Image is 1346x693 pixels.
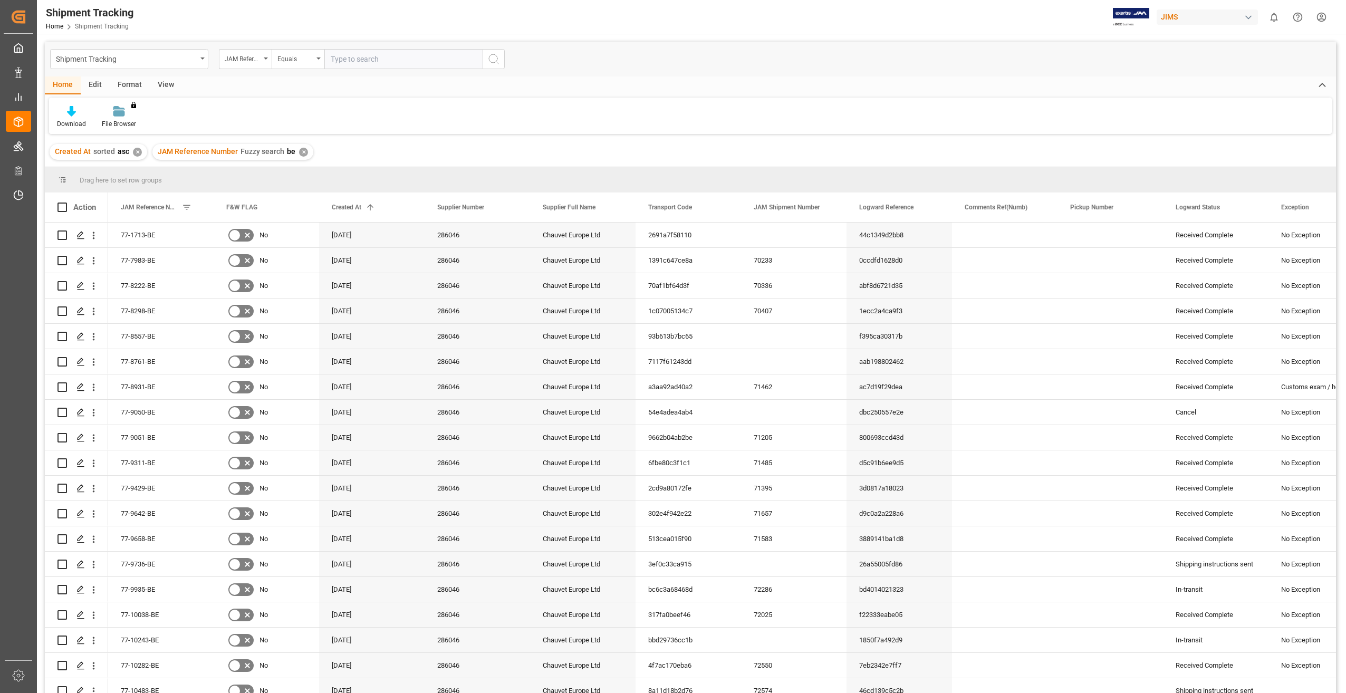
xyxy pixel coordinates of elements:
[259,603,268,627] span: No
[259,400,268,425] span: No
[847,349,952,374] div: aab198802462
[648,204,692,211] span: Transport Code
[46,5,133,21] div: Shipment Tracking
[425,552,530,576] div: 286046
[108,324,214,349] div: 77-8557-BE
[530,577,636,602] div: Chauvet Europe Ltd
[636,248,741,273] div: 1391c647ce8a
[425,223,530,247] div: 286046
[530,223,636,247] div: Chauvet Europe Ltd
[45,374,108,400] div: Press SPACE to select this row.
[319,248,425,273] div: [DATE]
[425,476,530,500] div: 286046
[859,204,914,211] span: Logward Reference
[319,450,425,475] div: [DATE]
[80,176,162,184] span: Drag here to set row groups
[108,653,214,678] div: 77-10282-BE
[741,299,847,323] div: 70407
[425,374,530,399] div: 286046
[530,400,636,425] div: Chauvet Europe Ltd
[56,52,197,65] div: Shipment Tracking
[530,374,636,399] div: Chauvet Europe Ltd
[45,299,108,324] div: Press SPACE to select this row.
[425,628,530,652] div: 286046
[636,552,741,576] div: 3ef0c33ca915
[108,501,214,526] div: 77-9642-BE
[108,223,214,247] div: 77-1713-BE
[319,349,425,374] div: [DATE]
[965,204,1027,211] span: Comments Ref(Numb)
[45,450,108,476] div: Press SPACE to select this row.
[530,526,636,551] div: Chauvet Europe Ltd
[55,147,91,156] span: Created At
[636,628,741,652] div: bbd29736cc1b
[259,274,268,298] span: No
[108,299,214,323] div: 77-8298-BE
[45,653,108,678] div: Press SPACE to select this row.
[636,577,741,602] div: bc6c3a68468d
[425,324,530,349] div: 286046
[1176,274,1256,298] div: Received Complete
[45,248,108,273] div: Press SPACE to select this row.
[530,476,636,500] div: Chauvet Europe Ltd
[530,653,636,678] div: Chauvet Europe Ltd
[1262,5,1286,29] button: show 0 new notifications
[483,49,505,69] button: search button
[636,450,741,475] div: 6fbe80c3f1c1
[530,349,636,374] div: Chauvet Europe Ltd
[1176,223,1256,247] div: Received Complete
[741,273,847,298] div: 70336
[741,450,847,475] div: 71485
[110,76,150,94] div: Format
[636,501,741,526] div: 302e4f942e22
[636,223,741,247] div: 2691a7f58110
[847,324,952,349] div: f395ca30317b
[319,526,425,551] div: [DATE]
[425,349,530,374] div: 286046
[45,223,108,248] div: Press SPACE to select this row.
[425,248,530,273] div: 286046
[50,49,208,69] button: open menu
[754,204,820,211] span: JAM Shipment Number
[847,653,952,678] div: 7eb2342e7ff7
[530,299,636,323] div: Chauvet Europe Ltd
[636,476,741,500] div: 2cd9a80172fe
[636,653,741,678] div: 4f7ac170eba6
[45,273,108,299] div: Press SPACE to select this row.
[259,299,268,323] span: No
[741,526,847,551] div: 71583
[847,273,952,298] div: abf8d6721d35
[45,476,108,501] div: Press SPACE to select this row.
[1286,5,1310,29] button: Help Center
[1176,628,1256,652] div: In-transit
[636,299,741,323] div: 1c07005134c7
[108,273,214,298] div: 77-8222-BE
[1281,204,1309,211] span: Exception
[259,552,268,576] span: No
[530,602,636,627] div: Chauvet Europe Ltd
[1176,451,1256,475] div: Received Complete
[1176,400,1256,425] div: Cancel
[1176,577,1256,602] div: In-transit
[93,147,115,156] span: sorted
[847,501,952,526] div: d9c0a2a228a6
[277,52,313,64] div: Equals
[45,425,108,450] div: Press SPACE to select this row.
[543,204,595,211] span: Supplier Full Name
[219,49,272,69] button: open menu
[636,374,741,399] div: a3aa92ad40a2
[741,501,847,526] div: 71657
[741,248,847,273] div: 70233
[530,628,636,652] div: Chauvet Europe Ltd
[121,204,178,211] span: JAM Reference Number
[847,223,952,247] div: 44c1349d2bb8
[324,49,483,69] input: Type to search
[847,602,952,627] div: f22333eabe05
[847,552,952,576] div: 26a55005fd86
[636,526,741,551] div: 513cea015f90
[1157,9,1258,25] div: JIMS
[45,76,81,94] div: Home
[741,425,847,450] div: 71205
[741,476,847,500] div: 71395
[425,602,530,627] div: 286046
